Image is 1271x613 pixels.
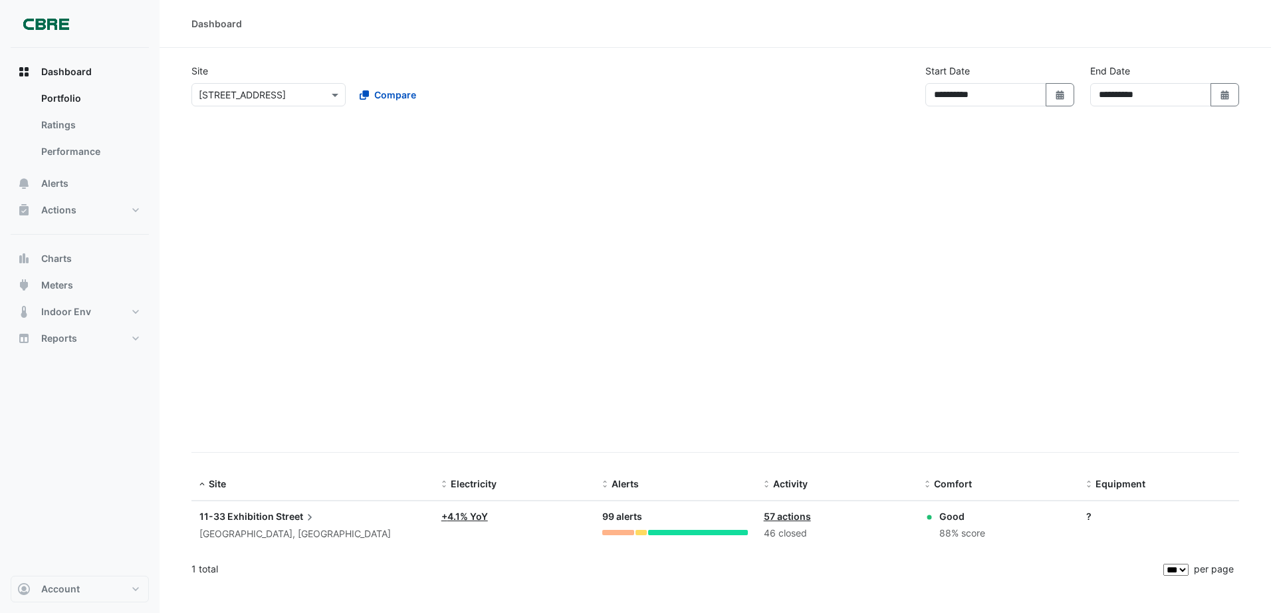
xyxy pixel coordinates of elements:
[17,177,31,190] app-icon: Alerts
[374,88,416,102] span: Compare
[41,582,80,596] span: Account
[11,59,149,85] button: Dashboard
[191,552,1161,586] div: 1 total
[11,85,149,170] div: Dashboard
[934,478,972,489] span: Comfort
[11,299,149,325] button: Indoor Env
[41,305,91,318] span: Indoor Env
[11,576,149,602] button: Account
[351,83,425,106] button: Compare
[1086,509,1231,523] div: ?
[17,203,31,217] app-icon: Actions
[1219,89,1231,100] fa-icon: Select Date
[41,203,76,217] span: Actions
[451,478,497,489] span: Electricity
[199,527,425,542] div: [GEOGRAPHIC_DATA], [GEOGRAPHIC_DATA]
[31,138,149,165] a: Performance
[41,252,72,265] span: Charts
[939,526,985,541] div: 88% score
[441,511,488,522] a: +4.1% YoY
[11,272,149,299] button: Meters
[17,65,31,78] app-icon: Dashboard
[17,279,31,292] app-icon: Meters
[31,85,149,112] a: Portfolio
[11,245,149,272] button: Charts
[191,64,208,78] label: Site
[17,252,31,265] app-icon: Charts
[11,170,149,197] button: Alerts
[41,177,68,190] span: Alerts
[41,279,73,292] span: Meters
[199,511,274,522] span: 11-33 Exhibition
[17,305,31,318] app-icon: Indoor Env
[602,509,747,525] div: 99 alerts
[764,526,909,541] div: 46 closed
[41,332,77,345] span: Reports
[764,511,811,522] a: 57 actions
[11,197,149,223] button: Actions
[11,325,149,352] button: Reports
[925,64,970,78] label: Start Date
[276,509,316,524] span: Street
[773,478,808,489] span: Activity
[191,17,242,31] div: Dashboard
[209,478,226,489] span: Site
[41,65,92,78] span: Dashboard
[1054,89,1066,100] fa-icon: Select Date
[1090,64,1130,78] label: End Date
[17,332,31,345] app-icon: Reports
[1194,563,1234,574] span: per page
[612,478,639,489] span: Alerts
[1096,478,1145,489] span: Equipment
[31,112,149,138] a: Ratings
[939,509,985,523] div: Good
[16,11,76,37] img: Company Logo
